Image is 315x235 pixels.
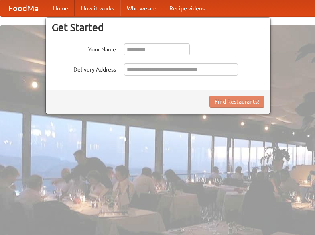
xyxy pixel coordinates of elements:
[209,96,264,108] button: Find Restaurants!
[52,43,116,53] label: Your Name
[47,0,75,16] a: Home
[52,21,264,33] h3: Get Started
[75,0,120,16] a: How it works
[120,0,163,16] a: Who we are
[163,0,211,16] a: Recipe videos
[52,63,116,74] label: Delivery Address
[0,0,47,16] a: FoodMe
